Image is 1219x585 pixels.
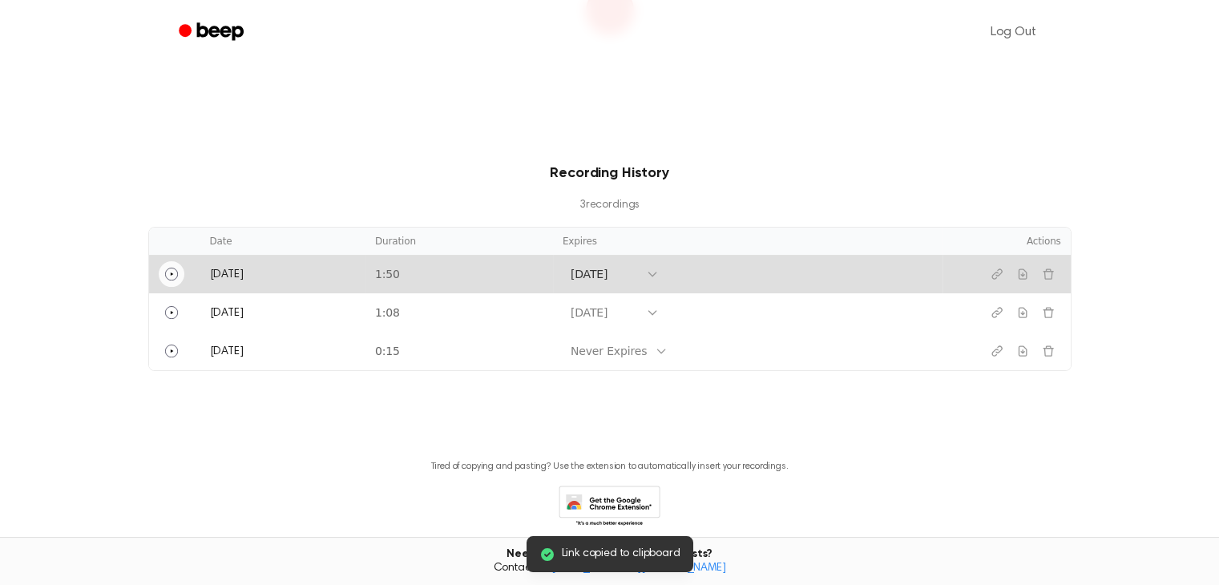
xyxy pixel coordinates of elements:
h3: Recording History [174,163,1046,184]
button: Copy link [984,261,1010,287]
span: [DATE] [210,308,244,319]
td: 1:50 [365,255,553,293]
a: [EMAIL_ADDRESS][DOMAIN_NAME] [551,563,726,574]
button: Play [159,261,184,287]
a: Beep [168,17,258,48]
div: [DATE] [571,266,638,283]
button: Download recording [1010,338,1035,364]
span: [DATE] [210,346,244,357]
button: Delete recording [1035,338,1061,364]
a: Log Out [975,13,1052,51]
button: Download recording [1010,261,1035,287]
td: 0:15 [365,332,553,370]
div: Never Expires [571,343,647,360]
button: Copy link [984,300,1010,325]
span: Contact us [10,562,1209,576]
span: Link copied to clipboard [561,546,680,563]
th: Date [200,228,365,255]
button: Play [159,338,184,364]
td: 1:08 [365,293,553,332]
button: Play [159,300,184,325]
p: 3 recording s [174,197,1046,214]
button: Delete recording [1035,300,1061,325]
th: Actions [943,228,1071,255]
button: Download recording [1010,300,1035,325]
button: Copy link [984,338,1010,364]
button: Delete recording [1035,261,1061,287]
p: Tired of copying and pasting? Use the extension to automatically insert your recordings. [431,461,789,473]
div: [DATE] [571,305,638,321]
th: Expires [553,228,943,255]
span: [DATE] [210,269,244,280]
th: Duration [365,228,553,255]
